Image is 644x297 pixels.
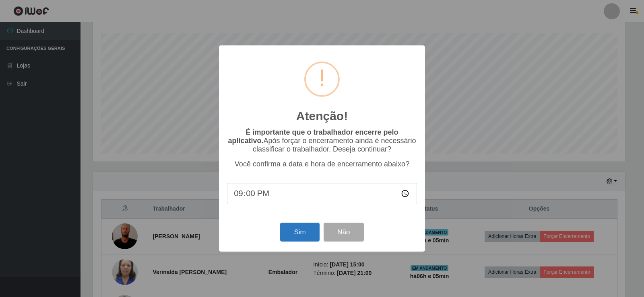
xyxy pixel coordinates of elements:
p: Após forçar o encerramento ainda é necessário classificar o trabalhador. Deseja continuar? [227,128,417,154]
button: Não [324,223,363,242]
p: Você confirma a data e hora de encerramento abaixo? [227,160,417,168]
b: É importante que o trabalhador encerre pelo aplicativo. [228,128,398,145]
button: Sim [280,223,319,242]
h2: Atenção! [296,109,348,123]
